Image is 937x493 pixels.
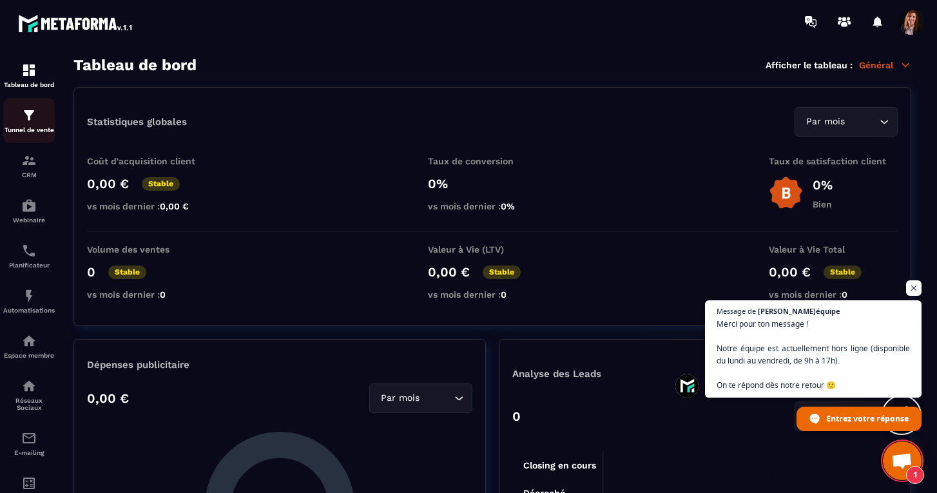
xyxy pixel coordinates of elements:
[847,115,876,129] input: Search for option
[501,289,507,300] span: 0
[769,244,898,255] p: Valeur à Vie Total
[824,266,862,279] p: Stable
[512,409,521,424] p: 0
[3,262,55,269] p: Planificateur
[21,153,37,168] img: formation
[842,289,847,300] span: 0
[21,333,37,349] img: automations
[87,244,216,255] p: Volume des ventes
[3,98,55,143] a: formationformationTunnel de vente
[21,288,37,304] img: automations
[21,63,37,78] img: formation
[3,53,55,98] a: formationformationTableau de bord
[769,264,811,280] p: 0,00 €
[87,264,95,280] p: 0
[21,243,37,258] img: scheduler
[3,217,55,224] p: Webinaire
[512,368,705,380] p: Analyse des Leads
[769,156,898,166] p: Taux de satisfaction client
[21,430,37,446] img: email
[3,449,55,456] p: E-mailing
[428,264,470,280] p: 0,00 €
[428,289,557,300] p: vs mois dernier :
[21,198,37,213] img: automations
[795,107,898,137] div: Search for option
[428,244,557,255] p: Valeur à Vie (LTV)
[428,176,557,191] p: 0%
[906,466,924,484] span: 1
[3,352,55,359] p: Espace membre
[3,397,55,411] p: Réseaux Sociaux
[766,60,853,70] p: Afficher le tableau :
[803,115,847,129] span: Par mois
[769,289,898,300] p: vs mois dernier :
[87,359,472,371] p: Dépenses publicitaire
[758,307,840,314] span: [PERSON_NAME]équipe
[523,460,596,471] tspan: Closing en cours
[21,378,37,394] img: social-network
[769,176,803,210] img: b-badge-o.b3b20ee6.svg
[3,188,55,233] a: automationsautomationsWebinaire
[18,12,134,35] img: logo
[428,201,557,211] p: vs mois dernier :
[87,156,216,166] p: Coût d'acquisition client
[3,171,55,179] p: CRM
[73,56,197,74] h3: Tableau de bord
[3,369,55,421] a: social-networksocial-networkRéseaux Sociaux
[3,307,55,314] p: Automatisations
[883,441,922,480] a: Ouvrir le chat
[142,177,180,191] p: Stable
[826,407,909,430] span: Entrez votre réponse
[160,201,189,211] span: 0,00 €
[717,307,756,314] span: Message de
[21,108,37,123] img: formation
[87,289,216,300] p: vs mois dernier :
[813,199,833,209] p: Bien
[3,143,55,188] a: formationformationCRM
[3,81,55,88] p: Tableau de bord
[3,126,55,133] p: Tunnel de vente
[813,177,833,193] p: 0%
[501,201,515,211] span: 0%
[87,176,129,191] p: 0,00 €
[108,266,146,279] p: Stable
[428,156,557,166] p: Taux de conversion
[378,391,422,405] span: Par mois
[87,391,129,406] p: 0,00 €
[717,318,910,391] span: Merci pour ton message ! Notre équipe est actuellement hors ligne (disponible du lundi au vendred...
[859,59,911,71] p: Général
[3,421,55,466] a: emailemailE-mailing
[3,324,55,369] a: automationsautomationsEspace membre
[369,383,472,413] div: Search for option
[87,201,216,211] p: vs mois dernier :
[3,233,55,278] a: schedulerschedulerPlanificateur
[422,391,451,405] input: Search for option
[483,266,521,279] p: Stable
[160,289,166,300] span: 0
[87,116,187,128] p: Statistiques globales
[21,476,37,491] img: accountant
[3,278,55,324] a: automationsautomationsAutomatisations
